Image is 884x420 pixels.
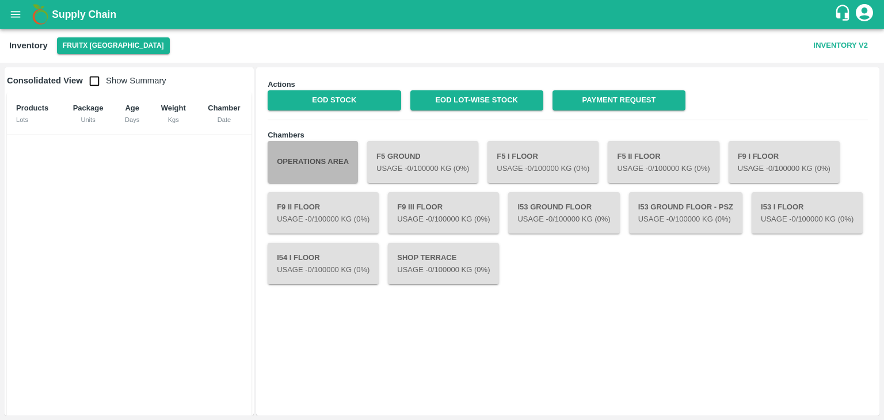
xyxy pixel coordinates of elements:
[397,265,490,276] p: Usage - 0 /100000 Kg (0%)
[52,9,116,20] b: Supply Chain
[9,41,48,50] b: Inventory
[208,104,240,112] b: Chamber
[397,214,490,225] p: Usage - 0 /100000 Kg (0%)
[268,243,379,284] button: I54 I FloorUsage -0/100000 Kg (0%)
[7,76,83,85] b: Consolidated View
[159,114,188,125] div: Kgs
[487,141,599,182] button: F5 I FloorUsage -0/100000 Kg (0%)
[2,1,29,28] button: open drawer
[268,141,358,182] button: Operations Area
[52,6,834,22] a: Supply Chain
[388,192,499,234] button: F9 III FloorUsage -0/100000 Kg (0%)
[376,163,469,174] p: Usage - 0 /100000 Kg (0%)
[73,104,104,112] b: Package
[125,104,139,112] b: Age
[834,4,854,25] div: customer-support
[388,243,499,284] button: Shop TerraceUsage -0/100000 Kg (0%)
[83,76,166,85] span: Show Summary
[629,192,742,234] button: I53 Ground Floor - PSZUsage -0/100000 Kg (0%)
[16,104,48,112] b: Products
[738,163,830,174] p: Usage - 0 /100000 Kg (0%)
[508,192,619,234] button: I53 Ground FloorUsage -0/100000 Kg (0%)
[517,214,610,225] p: Usage - 0 /100000 Kg (0%)
[268,90,401,110] a: EOD Stock
[410,90,543,110] a: EOD Lot-wise Stock
[552,90,685,110] a: Payment Request
[124,114,141,125] div: Days
[277,265,369,276] p: Usage - 0 /100000 Kg (0%)
[367,141,478,182] button: F5 GroundUsage -0/100000 Kg (0%)
[268,192,379,234] button: F9 II FloorUsage -0/100000 Kg (0%)
[57,37,170,54] button: Select DC
[268,131,304,139] b: Chambers
[854,2,875,26] div: account of current user
[29,3,52,26] img: logo
[16,114,52,125] div: Lots
[638,214,733,225] p: Usage - 0 /100000 Kg (0%)
[71,114,105,125] div: Units
[761,214,853,225] p: Usage - 0 /100000 Kg (0%)
[729,141,840,182] button: F9 I FloorUsage -0/100000 Kg (0%)
[268,80,295,89] b: Actions
[608,141,719,182] button: F5 II FloorUsage -0/100000 Kg (0%)
[617,163,710,174] p: Usage - 0 /100000 Kg (0%)
[277,214,369,225] p: Usage - 0 /100000 Kg (0%)
[206,114,242,125] div: Date
[752,192,863,234] button: I53 I FloorUsage -0/100000 Kg (0%)
[497,163,589,174] p: Usage - 0 /100000 Kg (0%)
[809,36,872,56] button: Inventory V2
[161,104,186,112] b: Weight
